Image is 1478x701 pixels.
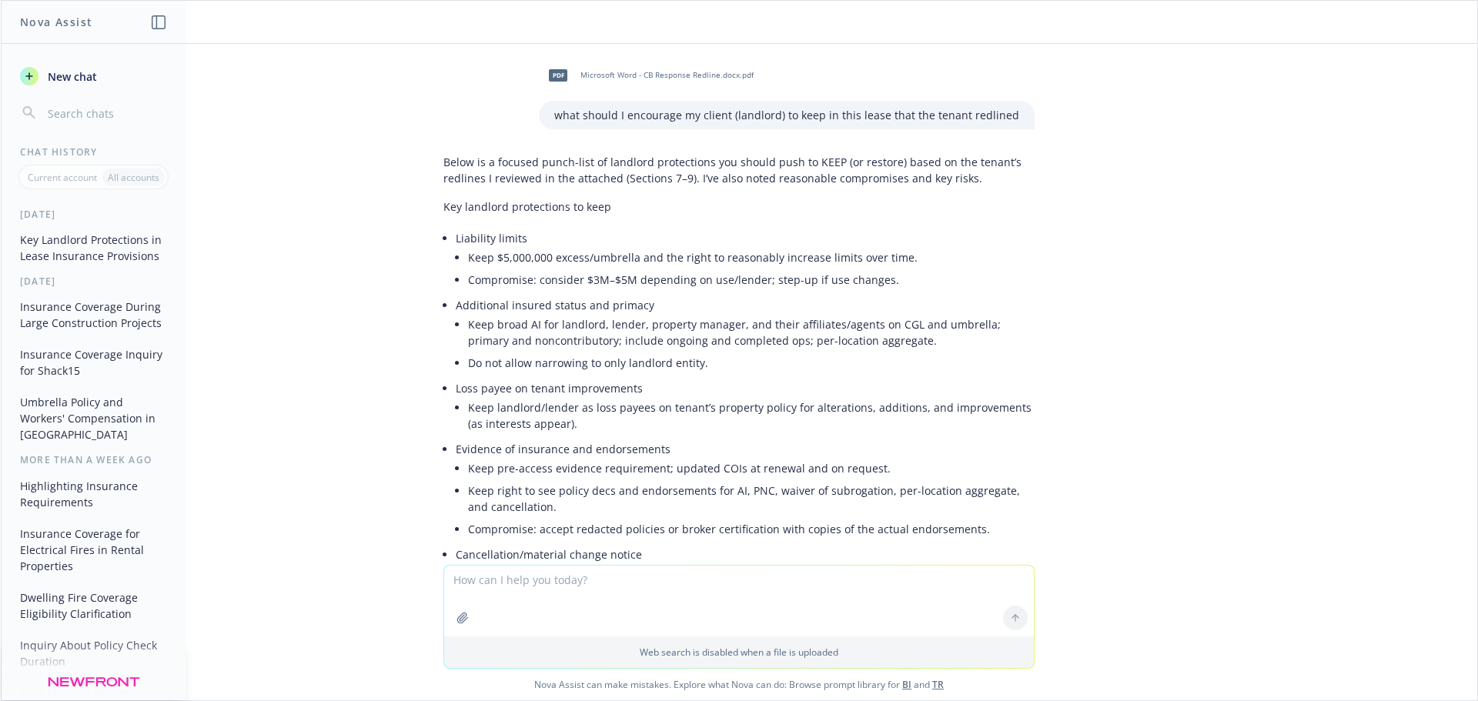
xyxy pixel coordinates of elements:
[580,70,754,80] span: Microsoft Word - CB Response Redline.docx.pdf
[2,275,186,288] div: [DATE]
[932,678,944,691] a: TR
[468,457,1035,479] li: Keep pre-access evidence requirement; updated COIs at renewal and on request.
[443,154,1035,186] p: Below is a focused punch-list of landlord protections you should push to KEEP (or restore) based ...
[14,521,173,579] button: Insurance Coverage for Electrical Fires in Rental Properties
[14,294,173,335] button: Insurance Coverage During Large Construction Projects
[468,562,1035,601] li: Keep 30 days’ prior notice (10 for nonpayment). If carrier notice isn’t feasible, require tenant ...
[45,102,167,124] input: Search chats
[108,171,159,184] p: All accounts
[902,678,911,691] a: BI
[468,352,1035,374] li: Do not allow narrowing to only landlord entity.
[456,297,1035,313] p: Additional insured status and primacy
[468,269,1035,291] li: Compromise: consider $3M–$5M depending on use/lender; step-up if use changes.
[2,145,186,159] div: Chat History
[456,380,1035,396] p: Loss payee on tenant improvements
[456,230,1035,246] p: Liability limits
[7,669,1471,700] span: Nova Assist can make mistakes. Explore what Nova can do: Browse prompt library for and
[2,208,186,221] div: [DATE]
[14,633,173,674] button: Inquiry About Policy Check Duration
[549,69,567,81] span: pdf
[14,342,173,383] button: Insurance Coverage Inquiry for Shack15
[539,56,757,95] div: pdfMicrosoft Word - CB Response Redline.docx.pdf
[453,646,1025,659] p: Web search is disabled when a file is uploaded
[456,546,1035,562] p: Cancellation/material change notice
[468,396,1035,435] li: Keep landlord/lender as loss payees on tenant’s property policy for alterations, additions, and i...
[468,518,1035,540] li: Compromise: accept redacted policies or broker certification with copies of the actual endorsements.
[20,14,92,30] h1: Nova Assist
[468,313,1035,352] li: Keep broad AI for landlord, lender, property manager, and their affiliates/agents on CGL and umbr...
[2,453,186,466] div: More than a week ago
[14,62,173,90] button: New chat
[14,473,173,515] button: Highlighting Insurance Requirements
[45,68,97,85] span: New chat
[28,171,97,184] p: Current account
[554,107,1019,123] p: what should I encourage my client (landlord) to keep in this lease that the tenant redlined
[14,389,173,447] button: Umbrella Policy and Workers' Compensation in [GEOGRAPHIC_DATA]
[14,227,173,269] button: Key Landlord Protections in Lease Insurance Provisions
[468,479,1035,518] li: Keep right to see policy decs and endorsements for AI, PNC, waiver of subrogation, per-location a...
[456,441,1035,457] p: Evidence of insurance and endorsements
[468,246,1035,269] li: Keep $5,000,000 excess/umbrella and the right to reasonably increase limits over time.
[14,585,173,626] button: Dwelling Fire Coverage Eligibility Clarification
[443,199,1035,215] p: Key landlord protections to keep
